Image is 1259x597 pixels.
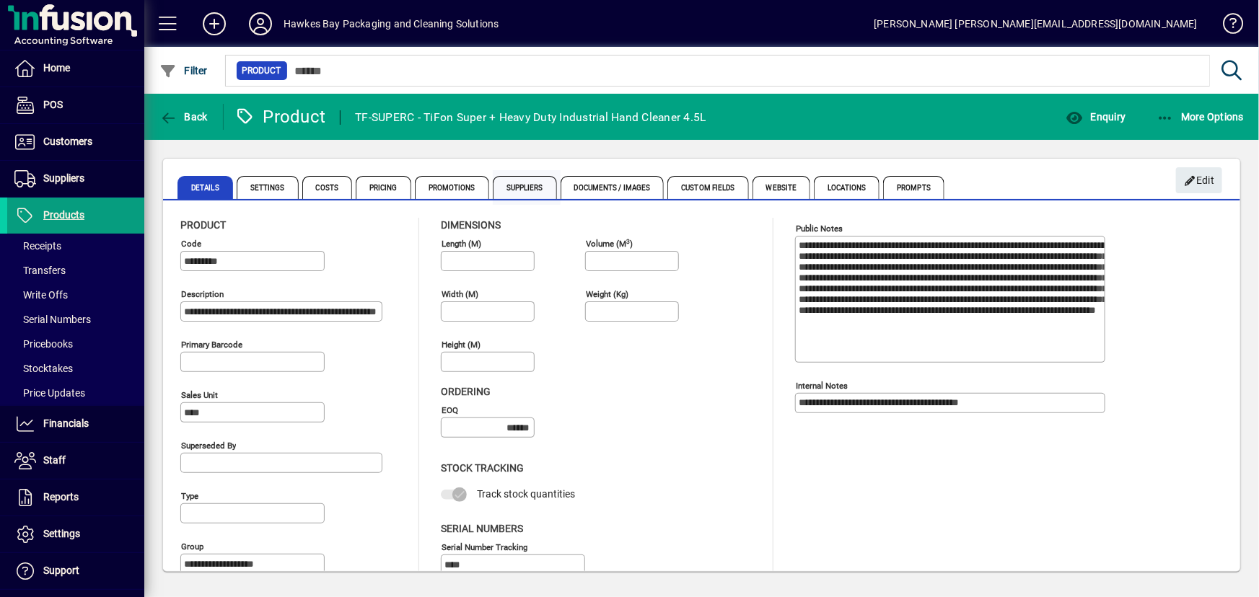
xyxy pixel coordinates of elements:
[43,62,70,74] span: Home
[753,176,811,199] span: Website
[441,386,491,397] span: Ordering
[1176,167,1222,193] button: Edit
[234,105,326,128] div: Product
[43,565,79,576] span: Support
[442,340,481,350] mat-label: Height (m)
[1066,111,1126,123] span: Enquiry
[7,516,144,552] a: Settings
[7,406,144,442] a: Financials
[43,209,84,221] span: Products
[355,106,706,129] div: TF-SUPERC - TiFon Super + Heavy Duty Industrial Hand Cleaner 4.5L
[14,289,68,301] span: Write Offs
[43,454,66,466] span: Staff
[7,87,144,123] a: POS
[43,528,80,539] span: Settings
[7,356,144,381] a: Stocktakes
[181,491,198,501] mat-label: Type
[586,239,633,249] mat-label: Volume (m )
[177,176,233,199] span: Details
[7,50,144,87] a: Home
[43,136,92,147] span: Customers
[442,541,527,552] mat-label: Serial Number tracking
[7,332,144,356] a: Pricebooks
[561,176,664,199] span: Documents / Images
[181,390,218,400] mat-label: Sales unit
[626,237,630,244] sup: 3
[242,63,281,78] span: Product
[874,12,1198,35] div: [PERSON_NAME] [PERSON_NAME][EMAIL_ADDRESS][DOMAIN_NAME]
[14,314,91,325] span: Serial Numbers
[156,104,211,130] button: Back
[442,289,478,299] mat-label: Width (m)
[442,405,458,415] mat-label: EOQ
[441,219,501,231] span: Dimensions
[7,283,144,307] a: Write Offs
[159,111,208,123] span: Back
[493,176,557,199] span: Suppliers
[415,176,489,199] span: Promotions
[181,289,224,299] mat-label: Description
[796,224,843,234] mat-label: Public Notes
[14,338,73,350] span: Pricebooks
[7,381,144,405] a: Price Updates
[1062,104,1129,130] button: Enquiry
[237,11,284,37] button: Profile
[7,479,144,516] a: Reports
[14,240,61,252] span: Receipts
[796,381,848,391] mat-label: Internal Notes
[43,99,63,110] span: POS
[302,176,353,199] span: Costs
[1212,3,1241,50] a: Knowledge Base
[14,387,85,399] span: Price Updates
[181,441,236,451] mat-label: Superseded by
[1184,169,1215,193] span: Edit
[43,172,84,184] span: Suppliers
[144,104,224,130] app-page-header-button: Back
[356,176,411,199] span: Pricing
[883,176,944,199] span: Prompts
[43,491,79,503] span: Reports
[7,553,144,589] a: Support
[237,176,299,199] span: Settings
[7,234,144,258] a: Receipts
[814,176,879,199] span: Locations
[191,11,237,37] button: Add
[7,124,144,160] a: Customers
[1157,111,1245,123] span: More Options
[284,12,499,35] div: Hawkes Bay Packaging and Cleaning Solutions
[667,176,748,199] span: Custom Fields
[181,340,242,350] mat-label: Primary barcode
[156,58,211,84] button: Filter
[441,462,524,474] span: Stock Tracking
[159,65,208,76] span: Filter
[586,289,628,299] mat-label: Weight (Kg)
[1153,104,1248,130] button: More Options
[441,523,523,534] span: Serial Numbers
[14,265,66,276] span: Transfers
[7,443,144,479] a: Staff
[7,161,144,197] a: Suppliers
[7,258,144,283] a: Transfers
[14,363,73,374] span: Stocktakes
[7,307,144,332] a: Serial Numbers
[477,488,575,500] span: Track stock quantities
[181,239,201,249] mat-label: Code
[442,239,481,249] mat-label: Length (m)
[43,417,89,429] span: Financials
[180,219,226,231] span: Product
[181,541,203,552] mat-label: Group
